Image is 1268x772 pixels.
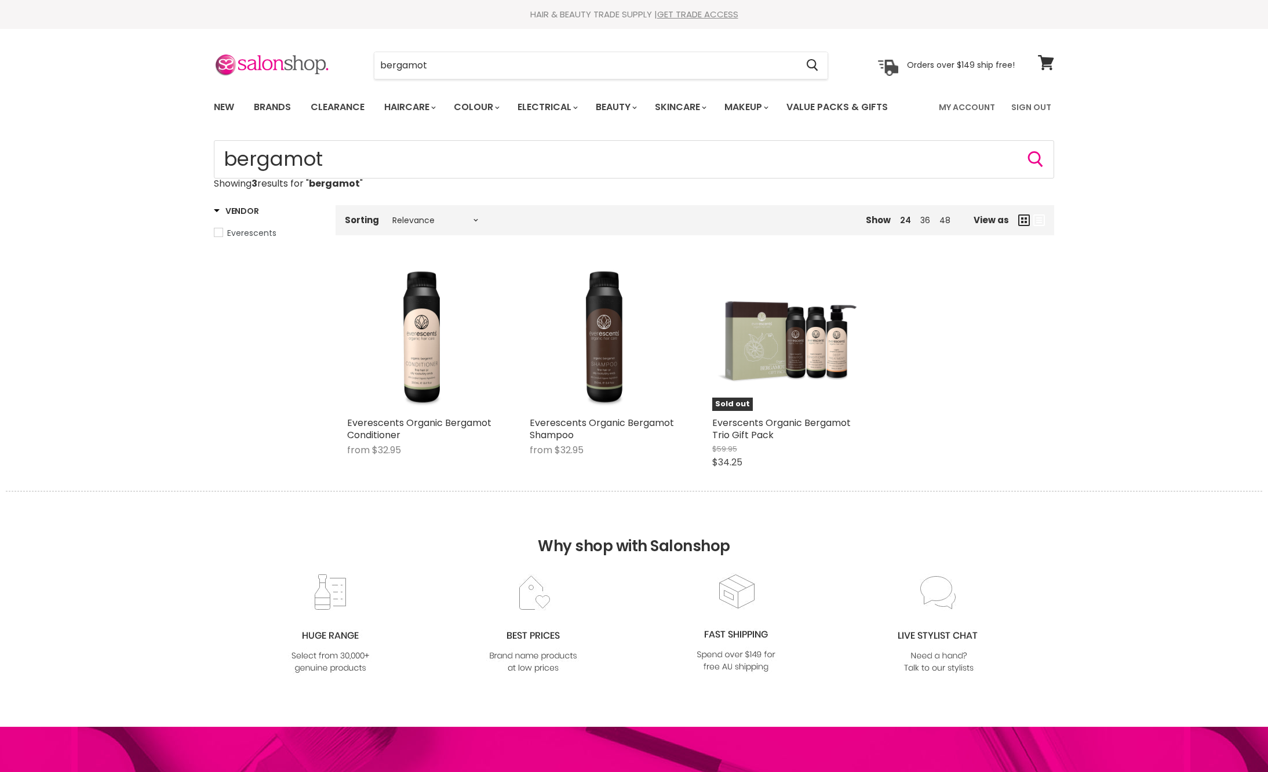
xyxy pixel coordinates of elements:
a: Brands [245,95,300,119]
a: Haircare [376,95,443,119]
p: Orders over $149 ship free! [907,60,1015,70]
input: Search [374,52,797,79]
span: View as [974,215,1009,225]
a: Everescents Organic Bergamot Conditioner [347,263,495,411]
span: Sold out [712,398,753,411]
form: Product [374,52,828,79]
img: range2_8cf790d4-220e-469f-917d-a18fed3854b6.jpg [283,574,377,675]
img: prices.jpg [486,574,580,675]
a: My Account [932,95,1002,119]
a: New [205,95,243,119]
input: Search [214,140,1054,179]
span: from [347,443,370,457]
span: $32.95 [372,443,401,457]
a: Beauty [587,95,644,119]
a: 24 [900,214,911,226]
a: 36 [920,214,930,226]
label: Sorting [345,215,379,225]
a: Electrical [509,95,585,119]
form: Product [214,140,1054,179]
a: Everescents [214,227,321,239]
nav: Main [199,90,1069,124]
span: $59.95 [712,443,737,454]
img: Everescents Organic Bergamot Shampoo [530,263,677,411]
span: from [530,443,552,457]
a: Skincare [646,95,713,119]
a: Everescents Organic Bergamot Conditioner [347,416,491,442]
a: 48 [939,214,950,226]
div: HAIR & BEAUTY TRADE SUPPLY | [199,9,1069,20]
img: chat_c0a1c8f7-3133-4fc6-855f-7264552747f6.jpg [892,574,986,675]
h3: Vendor [214,205,258,217]
button: Search [1026,150,1045,169]
img: Everscents Organic Bergamot Trio Gift Pack [712,263,860,411]
button: Search [797,52,828,79]
a: Colour [445,95,507,119]
a: Everscents Organic Bergamot Trio Gift Pack [712,416,851,442]
a: Everescents Organic Bergamot Shampoo [530,416,674,442]
strong: bergamot [309,177,360,190]
h2: Why shop with Salonshop [6,491,1262,573]
p: Showing results for " " [214,179,1054,189]
span: Everescents [227,227,276,239]
strong: 3 [252,177,257,190]
ul: Main menu [205,90,914,124]
a: Clearance [302,95,373,119]
a: GET TRADE ACCESS [657,8,738,20]
a: Everscents Organic Bergamot Trio Gift PackSold out [712,263,860,411]
span: $34.25 [712,456,742,469]
a: Value Packs & Gifts [778,95,897,119]
a: Makeup [716,95,775,119]
span: $32.95 [555,443,584,457]
img: fast.jpg [689,573,783,674]
a: Sign Out [1004,95,1058,119]
span: Show [866,214,891,226]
